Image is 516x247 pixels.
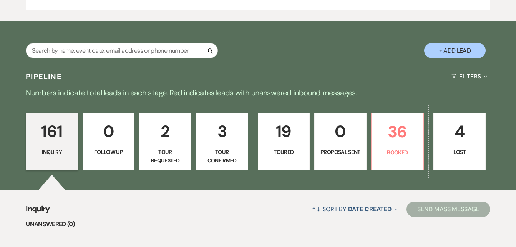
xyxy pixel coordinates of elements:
[31,148,73,156] p: Inquiry
[371,113,424,170] a: 36Booked
[258,113,310,170] a: 19Toured
[438,118,481,144] p: 4
[144,148,186,165] p: Tour Requested
[201,148,243,165] p: Tour Confirmed
[26,219,490,229] li: Unanswered (0)
[424,43,486,58] button: + Add Lead
[88,118,130,144] p: 0
[201,118,243,144] p: 3
[319,118,362,144] p: 0
[438,148,481,156] p: Lost
[26,203,50,219] span: Inquiry
[31,118,73,144] p: 161
[406,202,490,217] button: Send Mass Message
[377,119,419,145] p: 36
[448,66,490,87] button: Filters
[263,118,305,144] p: 19
[26,71,62,82] h3: Pipeline
[309,199,401,219] button: Sort By Date Created
[26,113,78,170] a: 161Inquiry
[377,148,419,157] p: Booked
[314,113,367,170] a: 0Proposal Sent
[83,113,135,170] a: 0Follow Up
[196,113,248,170] a: 3Tour Confirmed
[433,113,486,170] a: 4Lost
[26,43,218,58] input: Search by name, event date, email address or phone number
[144,118,186,144] p: 2
[263,148,305,156] p: Toured
[312,205,321,213] span: ↑↓
[319,148,362,156] p: Proposal Sent
[88,148,130,156] p: Follow Up
[348,205,392,213] span: Date Created
[139,113,191,170] a: 2Tour Requested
